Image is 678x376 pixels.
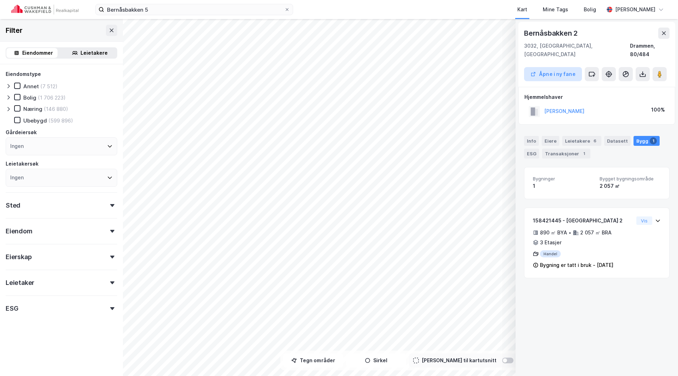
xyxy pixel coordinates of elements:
[600,176,661,182] span: Bygget bygningsområde
[615,5,655,14] div: [PERSON_NAME]
[533,176,594,182] span: Bygninger
[630,42,670,59] div: Drammen, 80/484
[10,142,24,150] div: Ingen
[651,106,665,114] div: 100%
[40,83,58,90] div: (7 512)
[346,353,406,368] button: Sirkel
[540,228,567,237] div: 890 ㎡ BYA
[104,4,284,15] input: Søk på adresse, matrikkel, gårdeiere, leietakere eller personer
[6,160,38,168] div: Leietakersøk
[6,25,23,36] div: Filter
[524,136,539,146] div: Info
[283,353,343,368] button: Tegn områder
[540,261,613,269] div: Bygning er tatt i bruk - [DATE]
[6,253,31,261] div: Eierskap
[524,42,630,59] div: 3032, [GEOGRAPHIC_DATA], [GEOGRAPHIC_DATA]
[10,173,24,182] div: Ingen
[591,137,599,144] div: 6
[643,342,678,376] div: Kontrollprogram for chat
[580,228,612,237] div: 2 057 ㎡ BRA
[543,5,568,14] div: Mine Tags
[44,106,68,112] div: (146 880)
[6,70,41,78] div: Eiendomstype
[6,304,18,313] div: ESG
[636,216,652,225] button: Vis
[600,182,661,190] div: 2 057 ㎡
[48,117,73,124] div: (599 896)
[650,137,657,144] div: 1
[643,342,678,376] iframe: Chat Widget
[38,94,66,101] div: (1 706 223)
[533,182,594,190] div: 1
[23,106,42,112] div: Næring
[22,49,53,57] div: Eiendommer
[542,136,559,146] div: Eiere
[533,216,634,225] div: 158421445 - [GEOGRAPHIC_DATA] 2
[6,227,32,235] div: Eiendom
[422,356,496,365] div: [PERSON_NAME] til kartutsnitt
[524,93,669,101] div: Hjemmelshaver
[524,67,582,81] button: Åpne i ny fane
[542,149,590,159] div: Transaksjoner
[23,117,47,124] div: Ubebygd
[6,201,20,210] div: Sted
[11,5,78,14] img: cushman-wakefield-realkapital-logo.202ea83816669bd177139c58696a8fa1.svg
[540,238,561,247] div: 3 Etasjer
[524,149,539,159] div: ESG
[562,136,601,146] div: Leietakere
[584,5,596,14] div: Bolig
[604,136,631,146] div: Datasett
[81,49,108,57] div: Leietakere
[569,230,571,235] div: •
[6,128,37,137] div: Gårdeiersøk
[517,5,527,14] div: Kart
[581,150,588,157] div: 1
[23,94,36,101] div: Bolig
[23,83,39,90] div: Annet
[524,28,579,39] div: Bernåsbakken 2
[6,279,34,287] div: Leietaker
[634,136,660,146] div: Bygg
